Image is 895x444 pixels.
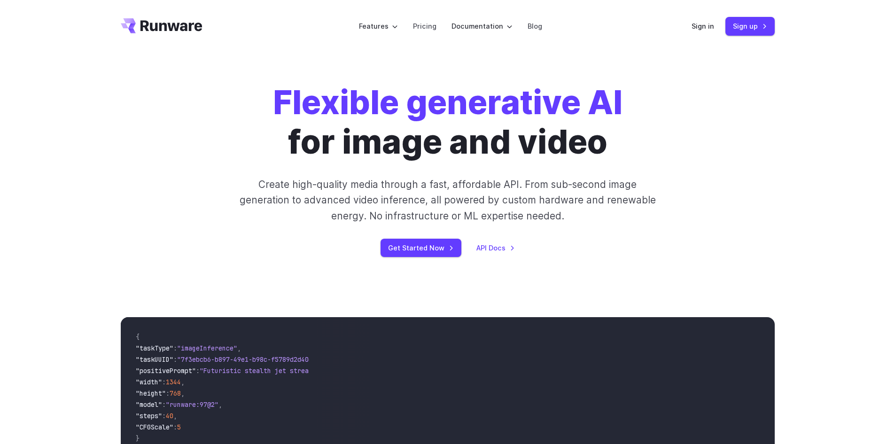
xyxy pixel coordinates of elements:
[173,344,177,352] span: :
[166,378,181,386] span: 1344
[200,366,542,375] span: "Futuristic stealth jet streaking through a neon-lit cityscape with glowing purple exhaust"
[136,423,173,431] span: "CFGScale"
[181,378,185,386] span: ,
[136,344,173,352] span: "taskType"
[476,242,515,253] a: API Docs
[136,378,162,386] span: "width"
[173,412,177,420] span: ,
[177,423,181,431] span: 5
[692,21,714,31] a: Sign in
[170,389,181,397] span: 768
[237,344,241,352] span: ,
[725,17,775,35] a: Sign up
[238,177,657,224] p: Create high-quality media through a fast, affordable API. From sub-second image generation to adv...
[177,344,237,352] span: "imageInference"
[451,21,513,31] label: Documentation
[136,400,162,409] span: "model"
[173,423,177,431] span: :
[136,333,140,341] span: {
[162,400,166,409] span: :
[136,366,196,375] span: "positivePrompt"
[173,355,177,364] span: :
[162,412,166,420] span: :
[359,21,398,31] label: Features
[166,389,170,397] span: :
[528,21,542,31] a: Blog
[166,400,218,409] span: "runware:97@2"
[136,355,173,364] span: "taskUUID"
[136,389,166,397] span: "height"
[166,412,173,420] span: 40
[413,21,436,31] a: Pricing
[177,355,320,364] span: "7f3ebcb6-b897-49e1-b98c-f5789d2d40d7"
[136,434,140,443] span: }
[381,239,461,257] a: Get Started Now
[218,400,222,409] span: ,
[136,412,162,420] span: "steps"
[196,366,200,375] span: :
[162,378,166,386] span: :
[273,82,623,122] strong: Flexible generative AI
[181,389,185,397] span: ,
[273,83,623,162] h1: for image and video
[121,18,202,33] a: Go to /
